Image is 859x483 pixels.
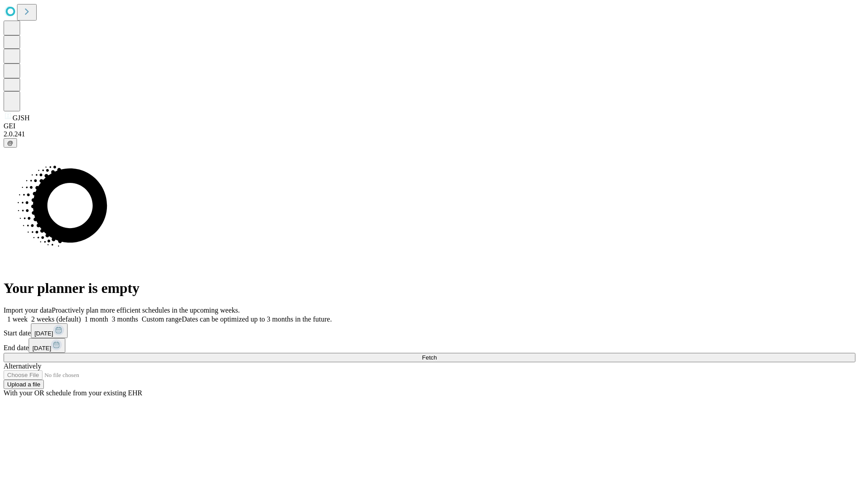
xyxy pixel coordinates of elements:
span: Proactively plan more efficient schedules in the upcoming weeks. [52,306,240,314]
span: 3 months [112,315,138,323]
span: 2 weeks (default) [31,315,81,323]
span: Import your data [4,306,52,314]
span: 1 month [85,315,108,323]
button: Upload a file [4,380,44,389]
button: [DATE] [31,323,68,338]
button: [DATE] [29,338,65,353]
span: Fetch [422,354,437,361]
span: @ [7,140,13,146]
span: [DATE] [34,330,53,337]
button: @ [4,138,17,148]
button: Fetch [4,353,855,362]
span: Custom range [142,315,182,323]
div: GEI [4,122,855,130]
span: Dates can be optimized up to 3 months in the future. [182,315,332,323]
div: End date [4,338,855,353]
div: 2.0.241 [4,130,855,138]
span: 1 week [7,315,28,323]
span: Alternatively [4,362,41,370]
span: [DATE] [32,345,51,352]
span: With your OR schedule from your existing EHR [4,389,142,397]
div: Start date [4,323,855,338]
h1: Your planner is empty [4,280,855,297]
span: GJSH [13,114,30,122]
